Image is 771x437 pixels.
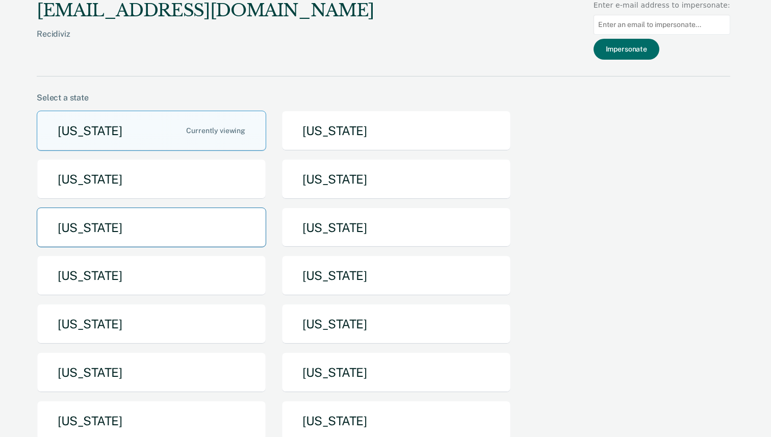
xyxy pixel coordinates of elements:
[37,208,266,248] button: [US_STATE]
[594,39,659,60] button: Impersonate
[594,15,730,35] input: Enter an email to impersonate...
[37,111,266,151] button: [US_STATE]
[281,159,511,199] button: [US_STATE]
[37,29,374,55] div: Recidiviz
[37,93,730,102] div: Select a state
[281,255,511,296] button: [US_STATE]
[37,304,266,344] button: [US_STATE]
[37,159,266,199] button: [US_STATE]
[281,352,511,393] button: [US_STATE]
[281,208,511,248] button: [US_STATE]
[281,111,511,151] button: [US_STATE]
[281,304,511,344] button: [US_STATE]
[37,352,266,393] button: [US_STATE]
[37,255,266,296] button: [US_STATE]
